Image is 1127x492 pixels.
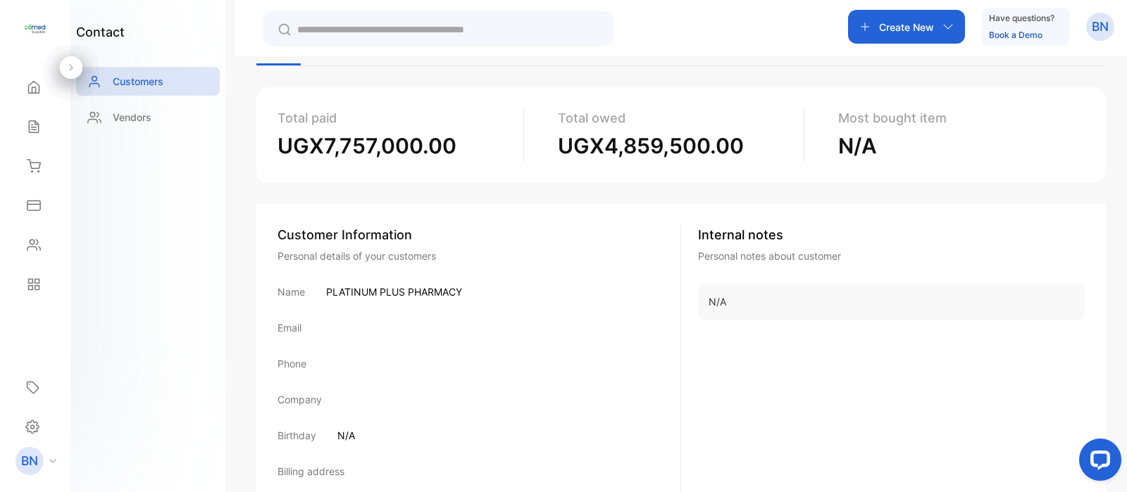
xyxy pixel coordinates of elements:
p: Most bought item [838,108,1073,127]
p: Total paid [278,108,512,127]
img: logo [25,18,46,39]
p: Name [278,284,305,299]
p: Billing address [278,464,344,479]
p: N/A [838,130,1073,162]
button: Create New [848,10,965,44]
h1: contact [76,23,125,42]
p: Customers [113,74,163,89]
a: Book a Demo [989,30,1042,40]
iframe: LiveChat chat widget [1068,433,1127,492]
p: Vendors [113,110,151,125]
p: Company [278,392,322,407]
p: Have questions? [989,11,1054,25]
p: Birthday [278,428,316,443]
p: N/A [337,428,355,443]
div: Customer Information [278,225,680,244]
p: Total owed [558,108,792,127]
p: BN [21,452,38,470]
p: Phone [278,356,306,371]
p: Personal notes about customer [698,248,1085,263]
span: UGX7,757,000.00 [278,133,456,158]
div: Personal details of your customers [278,248,680,263]
p: Email [278,320,301,335]
p: BN [1092,18,1109,36]
button: BN [1086,10,1114,44]
p: PLATINUM PLUS PHARMACY [326,284,462,299]
p: Create New [879,20,934,34]
a: Customers [76,67,220,96]
p: Internal notes [698,225,1085,244]
span: UGX4,859,500.00 [558,133,744,158]
p: N/A [709,295,1074,309]
a: Vendors [76,103,220,132]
